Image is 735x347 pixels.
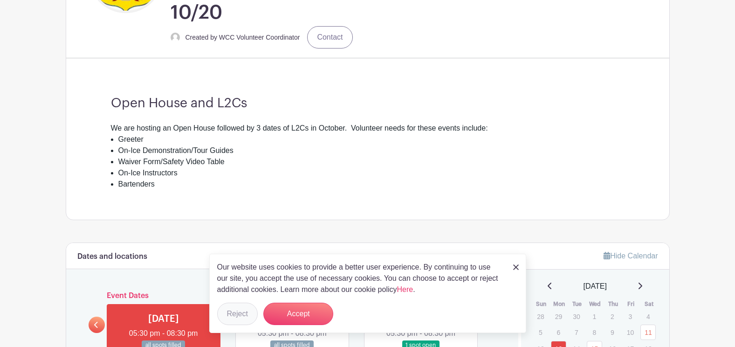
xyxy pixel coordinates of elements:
[604,252,658,260] a: Hide Calendar
[604,299,622,309] th: Thu
[513,264,519,270] img: close_button-5f87c8562297e5c2d7936805f587ecaba9071eb48480494691a3f1689db116b3.svg
[622,299,640,309] th: Fri
[623,325,638,340] p: 10
[217,262,503,295] p: Our website uses cookies to provide a better user experience. By continuing to use our site, you ...
[397,285,413,293] a: Here
[640,309,656,324] p: 4
[640,325,656,340] a: 11
[587,309,602,324] p: 1
[77,252,147,261] h6: Dates and locations
[185,34,300,41] small: Created by WCC Volunteer Coordinator
[118,179,625,190] li: Bartenders
[111,123,625,134] div: We are hosting an Open House followed by 3 dates of L2Cs in October. Volunteer needs for these ev...
[604,325,620,340] p: 9
[623,309,638,324] p: 3
[551,309,566,324] p: 29
[568,299,586,309] th: Tue
[551,325,566,340] p: 6
[587,325,602,340] p: 8
[118,156,625,167] li: Waiver Form/Safety Video Table
[111,96,625,111] h3: Open House and L2Cs
[105,291,480,300] h6: Event Dates
[533,309,548,324] p: 28
[640,299,658,309] th: Sat
[569,309,584,324] p: 30
[118,134,625,145] li: Greeter
[584,281,607,292] span: [DATE]
[586,299,604,309] th: Wed
[604,309,620,324] p: 2
[533,325,548,340] p: 5
[171,33,180,42] img: default-ce2991bfa6775e67f084385cd625a349d9dcbb7a52a09fb2fda1e96e2d18dcdb.png
[118,167,625,179] li: On-Ice Instructors
[217,303,258,325] button: Reject
[569,325,584,340] p: 7
[263,303,333,325] button: Accept
[118,145,625,156] li: On-Ice Demonstration/Tour Guides
[550,299,569,309] th: Mon
[532,299,550,309] th: Sun
[307,26,352,49] a: Contact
